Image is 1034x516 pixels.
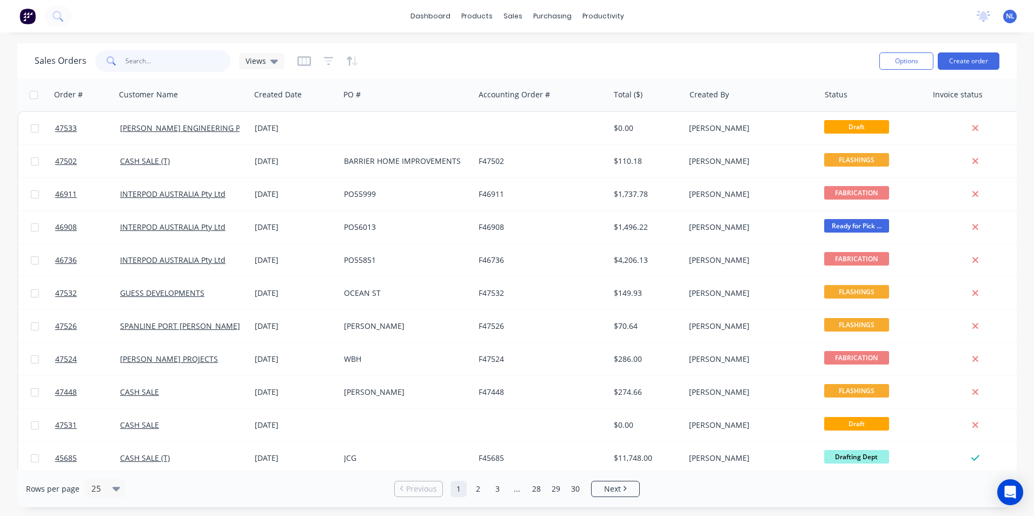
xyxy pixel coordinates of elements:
a: 46736 [55,244,120,276]
div: $1,496.22 [614,222,677,233]
a: Page 2 [470,481,486,497]
div: purchasing [528,8,577,24]
a: Page 29 [548,481,564,497]
a: INTERPOD AUSTRALIA Pty Ltd [120,255,226,265]
div: $4,206.13 [614,255,677,266]
div: [PERSON_NAME] [689,321,809,332]
a: dashboard [405,8,456,24]
div: $11,748.00 [614,453,677,464]
div: OCEAN ST [344,288,464,299]
span: 47526 [55,321,77,332]
a: Page 1 is your current page [450,481,467,497]
span: Next [604,484,621,494]
a: CASH SALE [120,420,159,430]
div: sales [498,8,528,24]
div: WBH [344,354,464,365]
div: F47526 [479,321,599,332]
span: 47524 [55,354,77,365]
a: 45685 [55,442,120,474]
a: GUESS DEVELOPMENTS [120,288,204,298]
a: Previous page [395,484,442,494]
a: 47448 [55,376,120,408]
div: $286.00 [614,354,677,365]
button: Create order [938,52,999,70]
div: Invoice status [933,89,983,100]
div: Order # [54,89,83,100]
span: Drafting Dept [824,450,889,464]
a: CASH SALE (T) [120,453,170,463]
div: Created By [690,89,729,100]
a: INTERPOD AUSTRALIA Pty Ltd [120,189,226,199]
a: CASH SALE [120,387,159,397]
span: 45685 [55,453,77,464]
input: Search... [125,50,231,72]
div: PO55999 [344,189,464,200]
img: Factory [19,8,36,24]
div: F47532 [479,288,599,299]
div: [PERSON_NAME] [689,453,809,464]
div: F45685 [479,453,599,464]
a: [PERSON_NAME] ENGINEERING POWER [120,123,262,133]
a: Jump forward [509,481,525,497]
span: FABRICATION [824,351,889,365]
span: Rows per page [26,484,79,494]
div: products [456,8,498,24]
a: 46908 [55,211,120,243]
span: 46736 [55,255,77,266]
a: 47532 [55,277,120,309]
a: Page 30 [567,481,584,497]
div: Status [825,89,847,100]
a: CASH SALE (T) [120,156,170,166]
div: [PERSON_NAME] [689,189,809,200]
span: 47533 [55,123,77,134]
span: Draft [824,120,889,134]
div: [DATE] [255,156,335,167]
div: $149.93 [614,288,677,299]
div: [PERSON_NAME] [689,354,809,365]
div: [PERSON_NAME] [689,123,809,134]
div: [DATE] [255,255,335,266]
a: Page 3 [489,481,506,497]
div: $110.18 [614,156,677,167]
span: Views [246,55,266,67]
a: INTERPOD AUSTRALIA Pty Ltd [120,222,226,232]
a: 47524 [55,343,120,375]
span: 47531 [55,420,77,431]
div: [PERSON_NAME] [689,420,809,431]
span: 47502 [55,156,77,167]
div: [PERSON_NAME] [689,255,809,266]
div: [DATE] [255,321,335,332]
div: F46736 [479,255,599,266]
a: 47502 [55,145,120,177]
a: 46911 [55,178,120,210]
div: [DATE] [255,453,335,464]
a: Page 28 [528,481,545,497]
span: 46911 [55,189,77,200]
div: [DATE] [255,354,335,365]
div: PO55851 [344,255,464,266]
div: [PERSON_NAME] [344,387,464,398]
div: F46908 [479,222,599,233]
span: 47532 [55,288,77,299]
div: [PERSON_NAME] [689,387,809,398]
span: FLASHINGS [824,318,889,332]
a: SPANLINE PORT [PERSON_NAME] [120,321,240,331]
span: Previous [406,484,437,494]
button: Options [879,52,933,70]
div: [PERSON_NAME] [344,321,464,332]
div: $1,737.78 [614,189,677,200]
div: BARRIER HOME IMPROVEMENTS [344,156,464,167]
div: [DATE] [255,288,335,299]
span: FLASHINGS [824,153,889,167]
div: productivity [577,8,629,24]
span: 47448 [55,387,77,398]
div: [PERSON_NAME] [689,156,809,167]
span: FABRICATION [824,186,889,200]
div: Accounting Order # [479,89,550,100]
h1: Sales Orders [35,56,87,66]
div: [DATE] [255,387,335,398]
div: $274.66 [614,387,677,398]
span: 46908 [55,222,77,233]
div: F47502 [479,156,599,167]
a: Next page [592,484,639,494]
